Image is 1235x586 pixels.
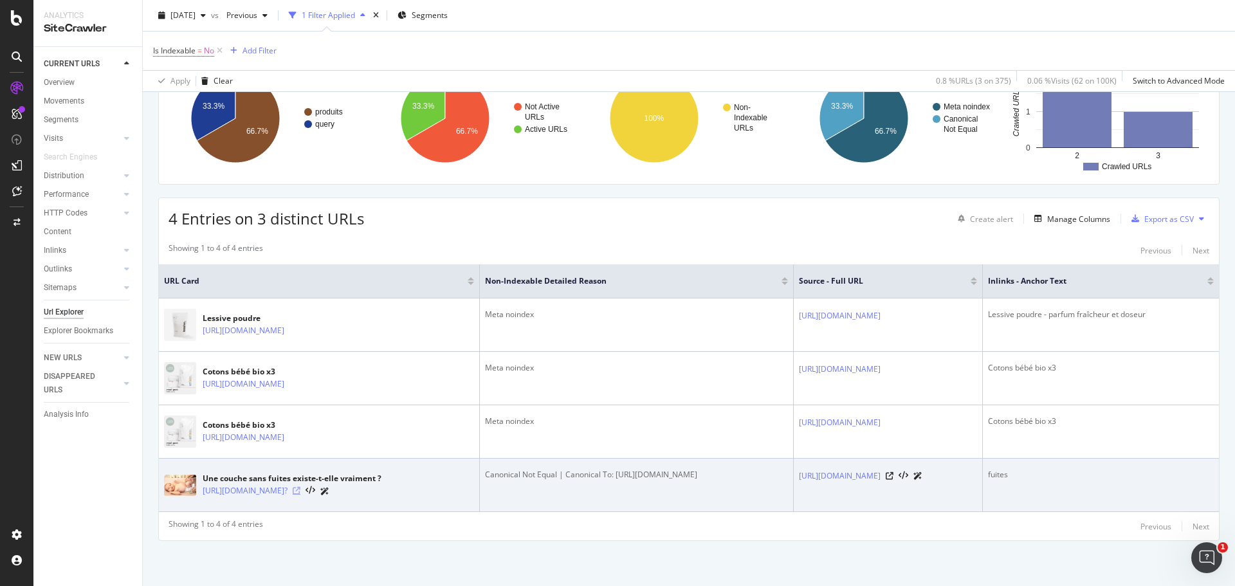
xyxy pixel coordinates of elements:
text: URLs [525,113,544,122]
a: Sitemaps [44,281,120,295]
button: Manage Columns [1029,211,1110,226]
text: 33.3% [412,102,434,111]
div: Lessive poudre - parfum fraîcheur et doseur [988,309,1214,320]
div: Outlinks [44,262,72,276]
img: main image [164,475,196,496]
div: Add Filter [242,45,277,56]
div: Next [1193,521,1209,532]
text: Canonical [944,114,978,124]
div: Create alert [970,214,1013,224]
text: URLs [734,124,753,133]
text: 33.3% [203,102,224,111]
a: Explorer Bookmarks [44,324,133,338]
a: Content [44,225,133,239]
div: Clear [214,75,233,86]
text: 66.7% [456,127,478,136]
a: Overview [44,76,133,89]
img: main image [164,416,196,448]
text: Indexable [734,113,767,122]
div: Canonical Not Equal | Canonical To: [URL][DOMAIN_NAME] [485,469,788,481]
a: NEW URLS [44,351,120,365]
button: Switch to Advanced Mode [1128,71,1225,91]
a: Outlinks [44,262,120,276]
a: AI Url Details [320,484,329,498]
a: [URL][DOMAIN_NAME] [799,416,881,429]
span: Previous [221,10,257,21]
div: A chart. [1006,62,1209,174]
div: Content [44,225,71,239]
div: Cotons bébé bio x3 [988,362,1214,374]
a: [URL][DOMAIN_NAME] [799,309,881,322]
text: Not Active [525,102,560,111]
button: Create alert [953,208,1013,229]
text: 66.7% [246,127,268,136]
text: Crawled URLs [1012,87,1021,136]
text: 2 [1075,151,1080,160]
button: Previous [1140,518,1171,534]
button: Add Filter [225,43,277,59]
span: No [204,42,214,60]
text: 66.7% [875,127,897,136]
span: Non-Indexable Detailed Reason [485,275,762,287]
div: Une couche sans fuites existe-t-elle vraiment ? [203,473,381,484]
div: Overview [44,76,75,89]
div: NEW URLS [44,351,82,365]
span: 2025 Aug. 31st [170,10,196,21]
button: 1 Filter Applied [284,5,370,26]
span: = [197,45,202,56]
div: A chart. [169,62,372,174]
div: Explorer Bookmarks [44,324,113,338]
div: Showing 1 to 4 of 4 entries [169,518,263,534]
div: Lessive poudre [203,313,326,324]
div: 0.06 % Visits ( 62 on 100K ) [1027,75,1117,86]
text: Active URLs [525,125,567,134]
div: Meta noindex [485,309,788,320]
div: Manage Columns [1047,214,1110,224]
div: Movements [44,95,84,108]
text: 3 [1157,151,1161,160]
button: Apply [153,71,190,91]
div: CURRENT URLS [44,57,100,71]
div: fuites [988,469,1214,481]
div: Inlinks [44,244,66,257]
a: DISAPPEARED URLS [44,370,120,397]
div: Meta noindex [485,416,788,427]
text: produits [315,107,343,116]
img: main image [164,309,196,341]
span: 1 [1218,542,1228,553]
svg: A chart. [797,62,1000,174]
a: HTTP Codes [44,206,120,220]
div: Cotons bébé bio x3 [203,419,326,431]
div: times [370,9,381,22]
a: [URL][DOMAIN_NAME] [799,363,881,376]
div: 1 Filter Applied [302,10,355,21]
button: Next [1193,243,1209,258]
text: Crawled URLs [1102,162,1151,171]
button: Previous [1140,243,1171,258]
div: Next [1193,245,1209,256]
div: 0.8 % URLs ( 3 on 375 ) [936,75,1011,86]
a: Distribution [44,169,120,183]
button: Segments [392,5,453,26]
a: [URL][DOMAIN_NAME] [203,378,284,390]
div: SiteCrawler [44,21,132,36]
div: Showing 1 to 4 of 4 entries [169,243,263,258]
text: 1 [1026,107,1030,116]
div: Switch to Advanced Mode [1133,75,1225,86]
img: main image [164,362,196,394]
button: Next [1193,518,1209,534]
div: Export as CSV [1144,214,1194,224]
div: Search Engines [44,151,97,164]
div: Previous [1140,521,1171,532]
div: Previous [1140,245,1171,256]
button: Previous [221,5,273,26]
a: Search Engines [44,151,110,164]
span: Segments [412,10,448,21]
span: Inlinks - Anchor Text [988,275,1188,287]
span: 4 Entries on 3 distinct URLs [169,208,364,229]
iframe: Intercom live chat [1191,542,1222,573]
button: Clear [196,71,233,91]
div: Meta noindex [485,362,788,374]
button: [DATE] [153,5,211,26]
